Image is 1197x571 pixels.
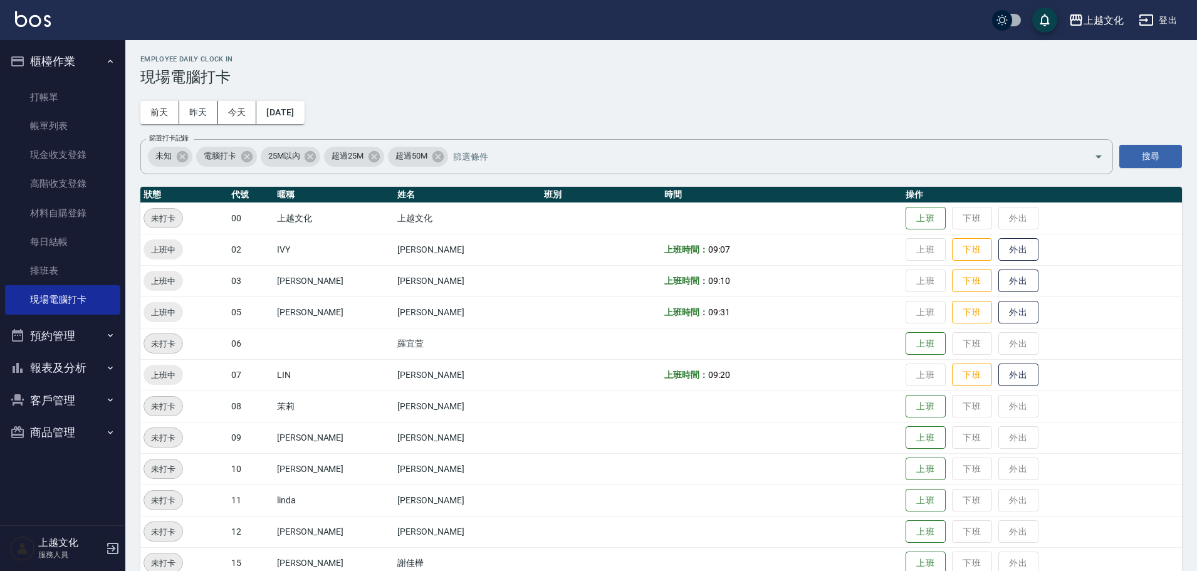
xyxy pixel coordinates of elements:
td: linda [274,485,394,516]
label: 篩選打卡記錄 [149,134,189,143]
button: Open [1089,147,1109,167]
span: 上班中 [144,369,183,382]
div: 25M以內 [261,147,321,167]
td: 羅宜萱 [394,328,541,359]
div: 電腦打卡 [196,147,257,167]
button: save [1032,8,1057,33]
button: 報表及分析 [5,352,120,384]
button: 上班 [906,426,946,449]
span: 未打卡 [144,337,182,350]
button: 客戶管理 [5,384,120,417]
td: 00 [228,202,274,234]
td: [PERSON_NAME] [394,234,541,265]
button: 上班 [906,458,946,481]
th: 姓名 [394,187,541,203]
td: 03 [228,265,274,296]
span: 09:20 [708,370,730,380]
td: [PERSON_NAME] [274,516,394,547]
span: 未打卡 [144,463,182,476]
span: 上班中 [144,306,183,319]
a: 高階收支登錄 [5,169,120,198]
td: 12 [228,516,274,547]
a: 現金收支登錄 [5,140,120,169]
td: 上越文化 [274,202,394,234]
td: 06 [228,328,274,359]
td: 10 [228,453,274,485]
span: 上班中 [144,243,183,256]
th: 操作 [902,187,1182,203]
span: 未打卡 [144,400,182,413]
button: 上班 [906,489,946,512]
h5: 上越文化 [38,537,102,549]
th: 狀態 [140,187,228,203]
button: 上班 [906,207,946,230]
button: 預約管理 [5,320,120,352]
td: 茉莉 [274,390,394,422]
span: 未打卡 [144,557,182,570]
button: 上班 [906,332,946,355]
span: 未打卡 [144,494,182,507]
button: 外出 [998,301,1038,324]
a: 排班表 [5,256,120,285]
a: 每日結帳 [5,228,120,256]
img: Person [10,536,35,561]
td: 11 [228,485,274,516]
span: 電腦打卡 [196,150,244,162]
span: 超過50M [388,150,435,162]
div: 上越文化 [1084,13,1124,28]
button: 外出 [998,238,1038,261]
td: 08 [228,390,274,422]
span: 25M以內 [261,150,308,162]
button: 下班 [952,364,992,387]
td: [PERSON_NAME] [394,296,541,328]
span: 超過25M [324,150,371,162]
button: 登出 [1134,9,1182,32]
button: 櫃檯作業 [5,45,120,78]
b: 上班時間： [664,244,708,254]
button: 外出 [998,364,1038,387]
td: 02 [228,234,274,265]
td: 05 [228,296,274,328]
button: 搜尋 [1119,145,1182,168]
p: 服務人員 [38,549,102,560]
td: [PERSON_NAME] [274,265,394,296]
td: LIN [274,359,394,390]
b: 上班時間： [664,276,708,286]
div: 超過25M [324,147,384,167]
button: 今天 [218,101,257,124]
button: 上班 [906,395,946,418]
a: 現場電腦打卡 [5,285,120,314]
button: 前天 [140,101,179,124]
td: [PERSON_NAME] [394,485,541,516]
td: [PERSON_NAME] [274,453,394,485]
h3: 現場電腦打卡 [140,68,1182,86]
a: 材料自購登錄 [5,199,120,228]
span: 09:31 [708,307,730,317]
th: 暱稱 [274,187,394,203]
div: 未知 [148,147,192,167]
span: 上班中 [144,275,183,288]
span: 未打卡 [144,431,182,444]
td: [PERSON_NAME] [274,296,394,328]
b: 上班時間： [664,370,708,380]
button: 上越文化 [1064,8,1129,33]
td: [PERSON_NAME] [394,422,541,453]
span: 未知 [148,150,179,162]
button: 下班 [952,301,992,324]
td: [PERSON_NAME] [394,516,541,547]
td: [PERSON_NAME] [394,390,541,422]
td: [PERSON_NAME] [274,422,394,453]
button: [DATE] [256,101,304,124]
span: 09:07 [708,244,730,254]
td: IVY [274,234,394,265]
button: 昨天 [179,101,218,124]
a: 帳單列表 [5,112,120,140]
th: 代號 [228,187,274,203]
button: 商品管理 [5,416,120,449]
td: 上越文化 [394,202,541,234]
span: 09:10 [708,276,730,286]
td: 07 [228,359,274,390]
b: 上班時間： [664,307,708,317]
span: 未打卡 [144,525,182,538]
th: 班別 [541,187,661,203]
